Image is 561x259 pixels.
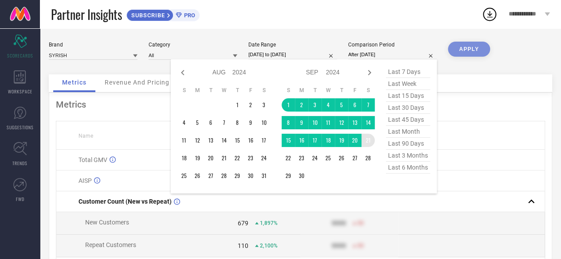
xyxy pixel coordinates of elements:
[244,134,257,147] td: Fri Aug 16 2024
[361,151,375,165] td: Sat Sep 28 2024
[191,151,204,165] td: Mon Aug 19 2024
[231,151,244,165] td: Thu Aug 22 2024
[204,116,217,129] td: Tue Aug 06 2024
[126,7,200,21] a: SUBSCRIBEPRO
[244,87,257,94] th: Friday
[348,151,361,165] td: Fri Sep 27 2024
[348,98,361,112] td: Fri Sep 06 2024
[238,220,248,227] div: 679
[364,67,375,78] div: Next month
[295,98,308,112] td: Mon Sep 02 2024
[257,151,271,165] td: Sat Aug 24 2024
[78,198,172,205] span: Customer Count (New vs Repeat)
[257,87,271,94] th: Saturday
[332,220,346,227] div: 9999
[348,50,437,59] input: Select comparison period
[85,241,136,248] span: Repeat Customers
[257,169,271,182] td: Sat Aug 31 2024
[386,138,430,150] span: last 90 days
[62,79,86,86] span: Metrics
[282,134,295,147] td: Sun Sep 15 2024
[217,151,231,165] td: Wed Aug 21 2024
[191,169,204,182] td: Mon Aug 26 2024
[49,42,137,48] div: Brand
[322,134,335,147] td: Wed Sep 18 2024
[177,116,191,129] td: Sun Aug 04 2024
[361,87,375,94] th: Saturday
[217,169,231,182] td: Wed Aug 28 2024
[361,116,375,129] td: Sat Sep 14 2024
[204,134,217,147] td: Tue Aug 13 2024
[177,169,191,182] td: Sun Aug 25 2024
[308,134,322,147] td: Tue Sep 17 2024
[357,243,364,249] span: 50
[177,87,191,94] th: Sunday
[322,87,335,94] th: Wednesday
[348,116,361,129] td: Fri Sep 13 2024
[105,79,169,86] span: Revenue And Pricing
[295,169,308,182] td: Mon Sep 30 2024
[231,98,244,112] td: Thu Aug 01 2024
[244,116,257,129] td: Fri Aug 09 2024
[295,134,308,147] td: Mon Sep 16 2024
[257,98,271,112] td: Sat Aug 03 2024
[482,6,498,22] div: Open download list
[177,67,188,78] div: Previous month
[16,196,24,202] span: FWD
[248,42,337,48] div: Date Range
[308,151,322,165] td: Tue Sep 24 2024
[295,87,308,94] th: Monday
[248,50,337,59] input: Select date range
[231,134,244,147] td: Thu Aug 15 2024
[335,151,348,165] td: Thu Sep 26 2024
[361,134,375,147] td: Sat Sep 21 2024
[51,5,122,23] span: Partner Insights
[386,90,430,102] span: last 15 days
[78,177,92,184] span: AISP
[191,134,204,147] td: Mon Aug 12 2024
[244,169,257,182] td: Fri Aug 30 2024
[386,114,430,126] span: last 45 days
[85,219,129,226] span: New Customers
[308,116,322,129] td: Tue Sep 10 2024
[204,169,217,182] td: Tue Aug 27 2024
[191,87,204,94] th: Monday
[308,87,322,94] th: Tuesday
[386,150,430,162] span: last 3 months
[260,243,278,249] span: 2,100%
[238,242,248,249] div: 110
[7,52,33,59] span: SCORECARDS
[231,87,244,94] th: Thursday
[386,126,430,138] span: last month
[282,116,295,129] td: Sun Sep 08 2024
[308,98,322,112] td: Tue Sep 03 2024
[182,12,195,19] span: PRO
[204,151,217,165] td: Tue Aug 20 2024
[295,151,308,165] td: Mon Sep 23 2024
[348,134,361,147] td: Fri Sep 20 2024
[244,98,257,112] td: Fri Aug 02 2024
[217,134,231,147] td: Wed Aug 14 2024
[231,169,244,182] td: Thu Aug 29 2024
[386,162,430,174] span: last 6 months
[348,42,437,48] div: Comparison Period
[149,42,237,48] div: Category
[335,87,348,94] th: Thursday
[386,66,430,78] span: last 7 days
[177,151,191,165] td: Sun Aug 18 2024
[7,124,34,131] span: SUGGESTIONS
[322,116,335,129] td: Wed Sep 11 2024
[357,220,364,226] span: 50
[335,134,348,147] td: Thu Sep 19 2024
[231,116,244,129] td: Thu Aug 08 2024
[295,116,308,129] td: Mon Sep 09 2024
[335,98,348,112] td: Thu Sep 05 2024
[8,88,32,95] span: WORKSPACE
[56,99,545,110] div: Metrics
[386,102,430,114] span: last 30 days
[348,87,361,94] th: Friday
[322,98,335,112] td: Wed Sep 04 2024
[322,151,335,165] td: Wed Sep 25 2024
[244,151,257,165] td: Fri Aug 23 2024
[332,242,346,249] div: 9999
